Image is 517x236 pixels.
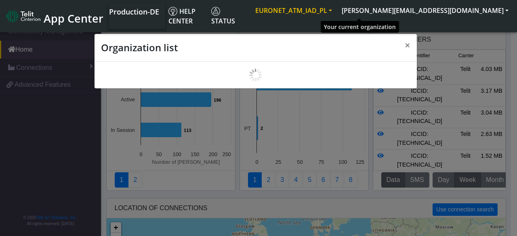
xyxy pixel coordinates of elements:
[44,11,103,26] span: App Center
[109,7,159,17] span: Production-DE
[250,3,337,18] button: EURONET_ATM_IAD_PL
[168,7,195,25] span: Help center
[337,3,513,18] button: [PERSON_NAME][EMAIL_ADDRESS][DOMAIN_NAME]
[6,8,102,25] a: App Center
[208,3,250,29] a: Status
[249,69,262,81] img: loading.gif
[101,40,178,55] h4: Organization list
[168,7,177,16] img: knowledge.svg
[211,7,235,25] span: Status
[321,21,399,33] div: Your current organization
[109,3,159,19] a: Your current platform instance
[405,38,410,52] span: ×
[6,10,40,23] img: logo-telit-cinterion-gw-new.png
[211,7,220,16] img: status.svg
[165,3,208,29] a: Help center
